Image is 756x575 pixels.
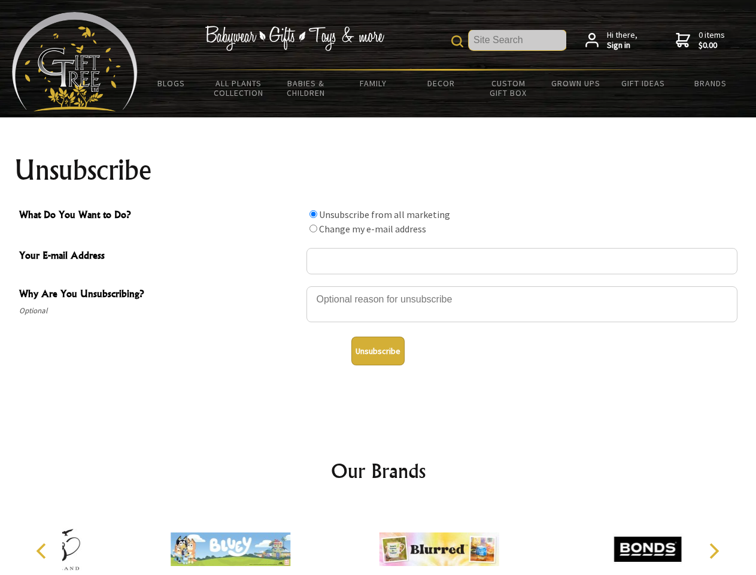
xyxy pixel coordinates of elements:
[319,223,426,235] label: Change my e-mail address
[607,30,637,51] span: Hi there,
[309,210,317,218] input: What Do You Want to Do?
[306,248,737,274] input: Your E-mail Address
[676,30,725,51] a: 0 items$0.00
[19,248,300,265] span: Your E-mail Address
[19,207,300,225] span: What Do You Want to Do?
[14,156,742,184] h1: Unsubscribe
[699,29,725,51] span: 0 items
[542,71,609,96] a: Grown Ups
[272,71,340,105] a: Babies & Children
[407,71,475,96] a: Decor
[205,71,273,105] a: All Plants Collection
[607,40,637,51] strong: Sign in
[469,30,566,50] input: Site Search
[309,225,317,232] input: What Do You Want to Do?
[451,35,463,47] img: product search
[475,71,542,105] a: Custom Gift Box
[306,286,737,322] textarea: Why Are You Unsubscribing?
[340,71,408,96] a: Family
[609,71,677,96] a: Gift Ideas
[205,26,384,51] img: Babywear - Gifts - Toys & more
[351,337,405,365] button: Unsubscribe
[30,538,56,564] button: Previous
[24,456,733,485] h2: Our Brands
[19,304,300,318] span: Optional
[319,208,450,220] label: Unsubscribe from all marketing
[677,71,745,96] a: Brands
[699,40,725,51] strong: $0.00
[19,286,300,304] span: Why Are You Unsubscribing?
[138,71,205,96] a: BLOGS
[12,12,138,111] img: Babyware - Gifts - Toys and more...
[700,538,727,564] button: Next
[585,30,637,51] a: Hi there,Sign in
